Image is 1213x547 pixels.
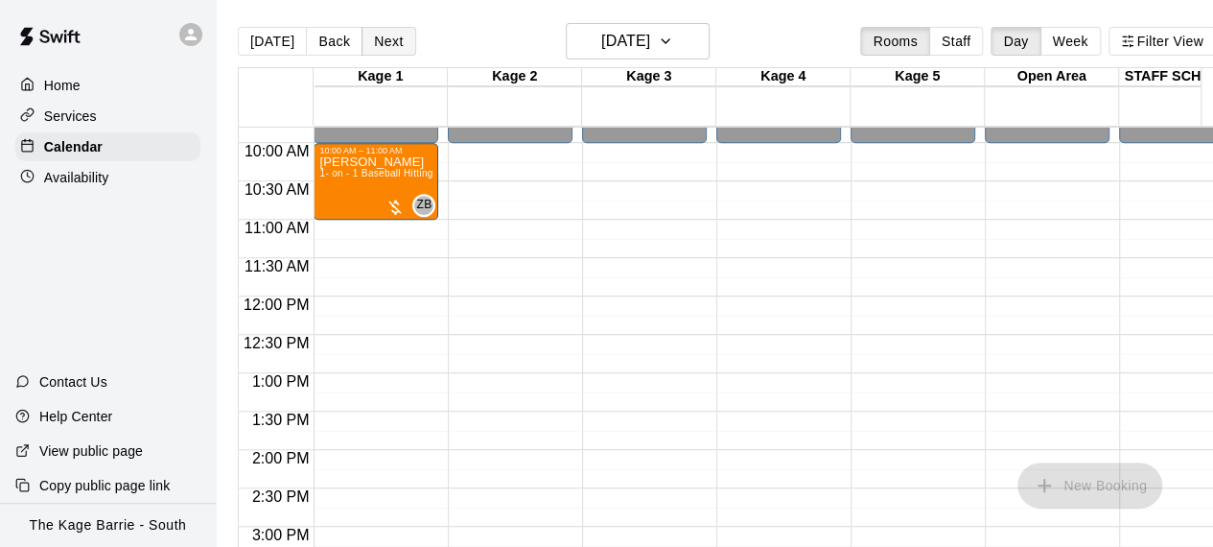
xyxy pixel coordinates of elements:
button: Rooms [860,27,929,56]
button: Day [991,27,1040,56]
button: Back [306,27,362,56]
button: Next [362,27,415,56]
button: Staff [929,27,984,56]
p: Contact Us [39,372,107,392]
span: 12:30 PM [239,335,314,351]
div: 10:00 AM – 11:00 AM [319,146,407,155]
p: View public page [39,441,143,461]
div: Kage 1 [314,68,448,86]
h6: [DATE] [601,28,650,55]
div: Kage 3 [582,68,716,86]
div: Zach Biery [412,194,435,217]
a: Calendar [15,132,200,161]
div: Kage 5 [851,68,985,86]
button: Week [1040,27,1101,56]
span: You don't have the permission to add bookings [1017,476,1162,492]
button: [DATE] [238,27,307,56]
span: ZB [416,196,432,215]
a: Services [15,102,200,131]
span: 10:30 AM [240,181,315,198]
span: 12:00 PM [239,297,314,313]
span: 11:30 AM [240,258,315,274]
div: 10:00 AM – 11:00 AM: Caleb Evans [314,143,438,220]
span: Zach Biery [420,194,435,217]
span: 2:00 PM [247,450,315,466]
span: 3:00 PM [247,527,315,543]
a: Home [15,71,200,100]
p: Home [44,76,81,95]
p: Calendar [44,137,103,156]
p: Services [44,107,97,126]
div: Kage 2 [448,68,582,86]
p: Availability [44,168,109,187]
p: Copy public page link [39,476,170,495]
span: 1:00 PM [247,373,315,390]
div: Kage 4 [716,68,851,86]
span: 10:00 AM [240,143,315,159]
span: 11:00 AM [240,220,315,236]
span: 1:30 PM [247,412,315,428]
div: Open Area [985,68,1119,86]
span: 2:30 PM [247,488,315,505]
a: Availability [15,163,200,192]
p: Help Center [39,407,112,426]
p: The Kage Barrie - South [30,515,187,535]
button: [DATE] [566,23,710,59]
span: 1- on - 1 Baseball Hitting Clinic [319,168,461,178]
